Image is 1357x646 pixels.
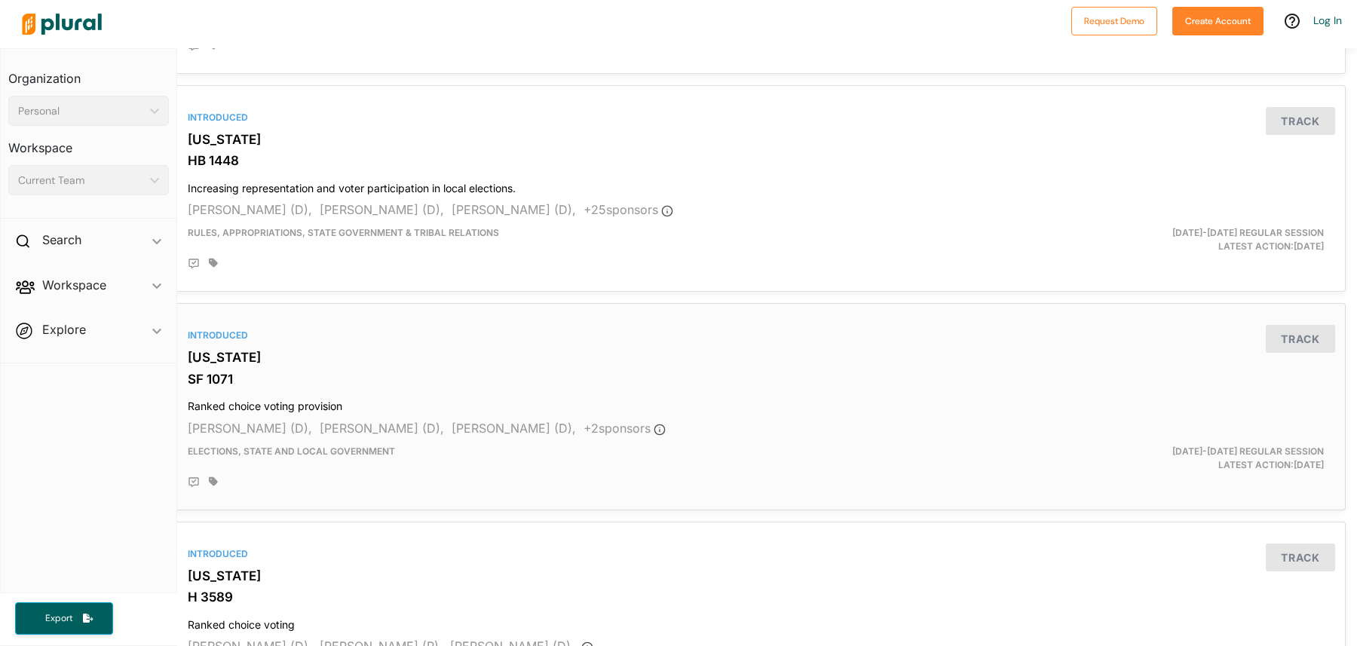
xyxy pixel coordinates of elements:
div: Add tags [209,476,218,487]
div: Add Position Statement [188,476,200,488]
span: + 25 sponsor s [584,202,673,217]
span: [PERSON_NAME] (D), [452,421,576,436]
button: Track [1266,325,1335,353]
a: Log In [1313,14,1342,27]
div: Personal [18,103,144,119]
a: Request Demo [1071,12,1157,28]
span: [PERSON_NAME] (D), [188,421,312,436]
h3: HB 1448 [188,153,1324,168]
button: Request Demo [1071,7,1157,35]
div: Introduced [188,111,1324,124]
span: + 2 sponsor s [584,421,666,436]
div: Introduced [188,329,1324,342]
span: [PERSON_NAME] (D), [320,421,444,436]
h3: [US_STATE] [188,568,1324,583]
div: Introduced [188,547,1324,561]
h4: Increasing representation and voter participation in local elections. [188,175,1324,195]
h3: Organization [8,57,169,90]
button: Track [1266,107,1335,135]
span: Elections, State and Local Government [188,445,395,457]
h3: H 3589 [188,589,1324,605]
span: [PERSON_NAME] (D), [188,202,312,217]
h2: Search [42,231,81,248]
span: [DATE]-[DATE] Regular Session [1172,445,1324,457]
button: Create Account [1172,7,1264,35]
h3: Workspace [8,126,169,159]
h3: [US_STATE] [188,132,1324,147]
div: Latest Action: [DATE] [949,445,1335,472]
h4: Ranked choice voting [188,611,1324,632]
h3: SF 1071 [188,372,1324,387]
span: Export [35,612,83,625]
a: Create Account [1172,12,1264,28]
div: Add tags [209,258,218,268]
span: [PERSON_NAME] (D), [452,202,576,217]
h4: Ranked choice voting provision [188,393,1324,413]
span: [PERSON_NAME] (D), [320,202,444,217]
span: Rules, Appropriations, State Government & Tribal Relations [188,227,499,238]
div: Latest Action: [DATE] [949,226,1335,253]
span: [DATE]-[DATE] Regular Session [1172,227,1324,238]
div: Current Team [18,173,144,188]
h3: [US_STATE] [188,350,1324,365]
button: Export [15,602,113,635]
button: Track [1266,543,1335,571]
div: Add Position Statement [188,258,200,270]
